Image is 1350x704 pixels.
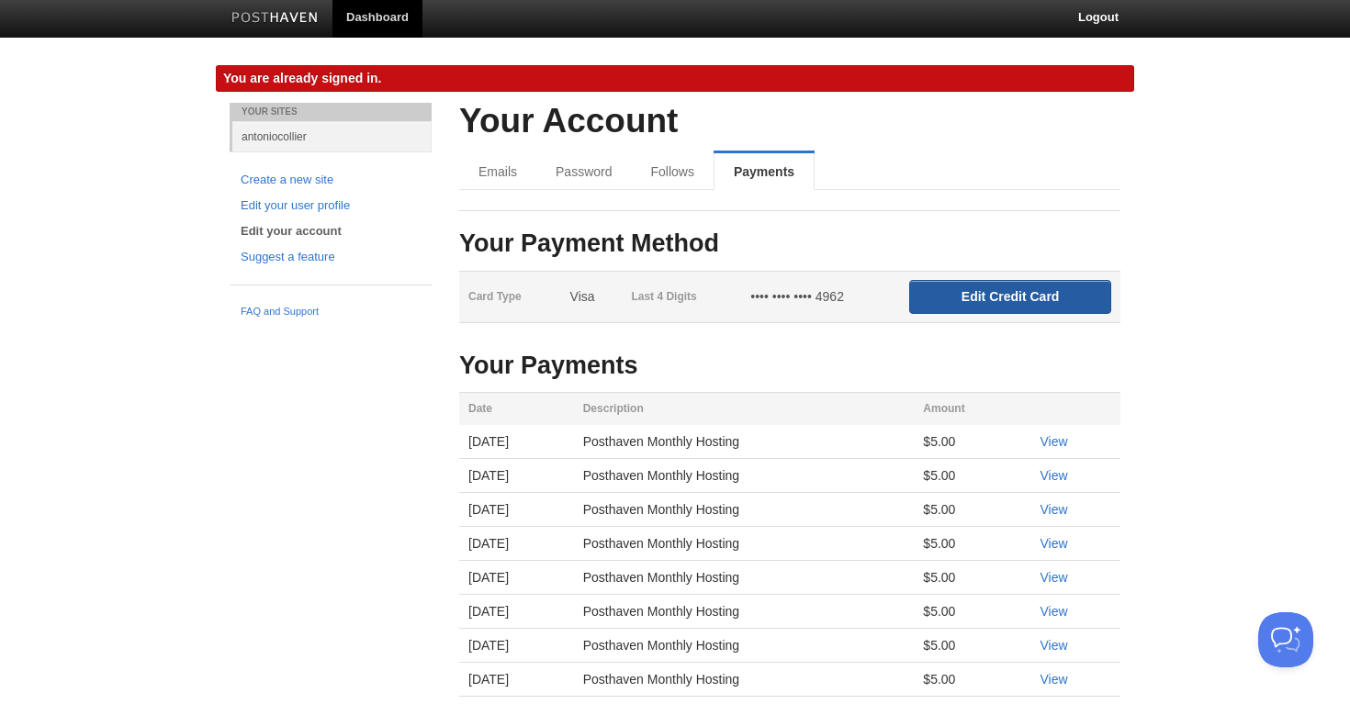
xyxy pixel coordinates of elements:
td: Posthaven Monthly Hosting [574,425,915,459]
td: •••• •••• •••• 4962 [741,271,900,322]
a: Follows [631,153,713,190]
th: Card Type [459,271,561,322]
a: View [1040,536,1067,551]
td: [DATE] [459,493,574,527]
td: [DATE] [459,459,574,493]
iframe: Help Scout Beacon - Open [1258,612,1313,667]
a: Password [536,153,631,190]
a: View [1040,672,1067,687]
td: $5.00 [914,561,1030,595]
td: $5.00 [914,459,1030,493]
td: Posthaven Monthly Hosting [574,595,915,629]
h3: Your Payments [459,352,1120,380]
td: $5.00 [914,425,1030,459]
td: Posthaven Monthly Hosting [574,561,915,595]
a: antoniocollier [232,121,432,151]
td: [DATE] [459,561,574,595]
h2: Your Account [459,103,1120,140]
a: View [1040,502,1067,517]
div: You are already signed in. [216,65,1134,92]
td: $5.00 [914,493,1030,527]
th: Last 4 Digits [622,271,741,322]
td: [DATE] [459,425,574,459]
a: View [1040,434,1067,449]
a: FAQ and Support [241,304,421,320]
td: [DATE] [459,527,574,561]
th: Amount [914,393,1030,426]
li: Your Sites [230,103,432,121]
a: View [1040,468,1067,483]
input: Edit Credit Card [909,280,1111,314]
td: $5.00 [914,629,1030,663]
td: $5.00 [914,527,1030,561]
a: Payments [714,153,815,190]
a: View [1040,570,1067,585]
td: Posthaven Monthly Hosting [574,493,915,527]
img: Posthaven-bar [231,12,319,26]
h3: Your Payment Method [459,230,1120,258]
a: Suggest a feature [241,248,421,267]
td: Posthaven Monthly Hosting [574,629,915,663]
td: $5.00 [914,595,1030,629]
td: [DATE] [459,629,574,663]
a: View [1040,638,1067,653]
a: Emails [459,153,536,190]
td: Posthaven Monthly Hosting [574,527,915,561]
a: Edit your user profile [241,196,421,216]
td: [DATE] [459,595,574,629]
td: [DATE] [459,663,574,697]
a: Edit your account [241,222,421,241]
a: View [1040,604,1067,619]
td: Posthaven Monthly Hosting [574,663,915,697]
td: Visa [561,271,623,322]
th: Date [459,393,574,426]
th: Description [574,393,915,426]
td: $5.00 [914,663,1030,697]
a: Create a new site [241,171,421,190]
td: Posthaven Monthly Hosting [574,459,915,493]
